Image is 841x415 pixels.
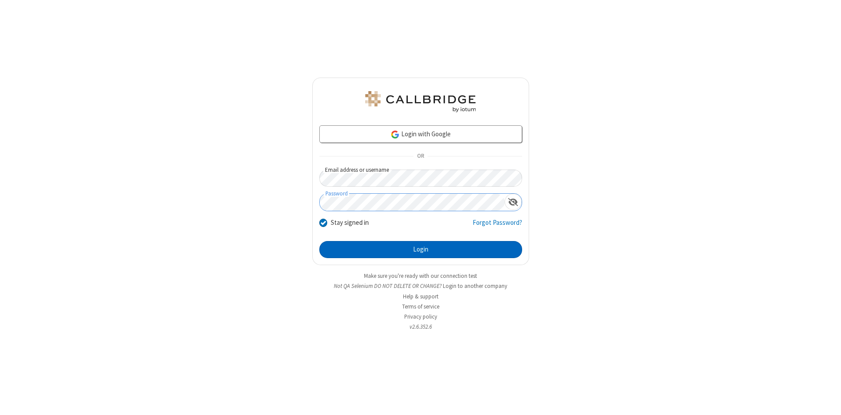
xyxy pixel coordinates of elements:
div: Show password [505,194,522,210]
button: Login to another company [443,282,507,290]
a: Privacy policy [404,313,437,320]
a: Login with Google [319,125,522,143]
a: Forgot Password? [473,218,522,234]
img: QA Selenium DO NOT DELETE OR CHANGE [364,91,477,112]
img: google-icon.png [390,130,400,139]
input: Email address or username [319,170,522,187]
button: Login [319,241,522,259]
a: Make sure you're ready with our connection test [364,272,477,280]
li: v2.6.352.6 [312,323,529,331]
li: Not QA Selenium DO NOT DELETE OR CHANGE? [312,282,529,290]
a: Help & support [403,293,438,300]
label: Stay signed in [331,218,369,228]
iframe: Chat [819,392,834,409]
span: OR [413,150,428,163]
input: Password [320,194,505,211]
a: Terms of service [402,303,439,310]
